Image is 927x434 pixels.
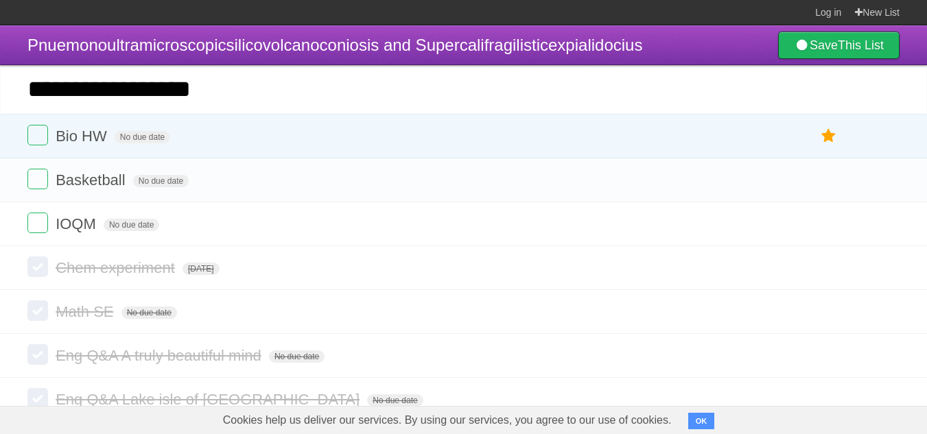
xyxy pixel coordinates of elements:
span: No due date [115,131,170,143]
span: Cookies help us deliver our services. By using our services, you agree to our use of cookies. [209,407,685,434]
a: SaveThis List [778,32,900,59]
label: Done [27,169,48,189]
span: Pnuemonoultramicroscopicsilicovolcanoconiosis and Supercalifragilisticexpialidocius [27,36,642,54]
span: Eng Q&A A truly beautiful mind [56,347,265,364]
label: Done [27,344,48,365]
span: Math SE [56,303,117,320]
button: OK [688,413,715,429]
span: Basketball [56,171,129,189]
span: Chem experiment [56,259,178,276]
label: Done [27,213,48,233]
span: Bio HW [56,128,110,145]
span: No due date [104,219,159,231]
b: This List [838,38,884,52]
span: IOQM [56,215,99,232]
label: Done [27,125,48,145]
span: Eng Q&A Lake isle of [GEOGRAPHIC_DATA] [56,391,363,408]
label: Done [27,256,48,277]
span: [DATE] [183,263,220,275]
label: Star task [816,125,842,147]
span: No due date [121,306,177,319]
label: Done [27,388,48,409]
span: No due date [367,394,423,407]
span: No due date [269,350,325,363]
span: No due date [133,175,189,187]
label: Done [27,300,48,321]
